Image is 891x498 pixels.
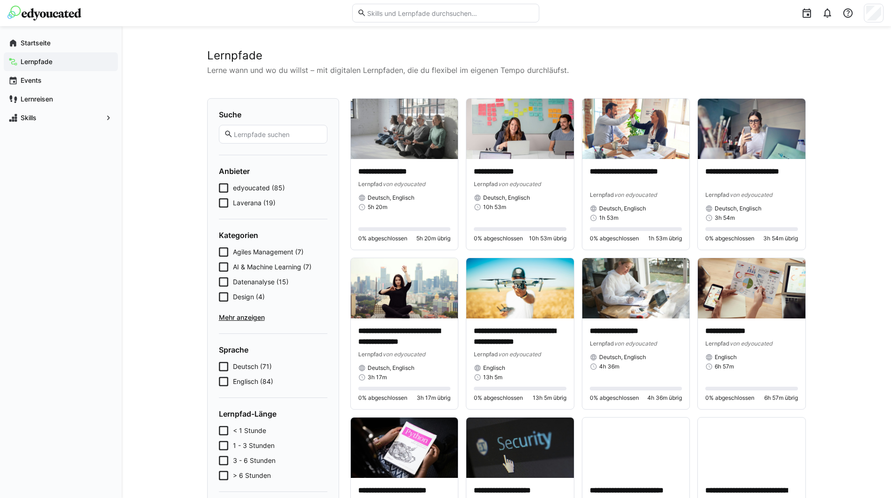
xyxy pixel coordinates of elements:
[368,194,414,202] span: Deutsch, Englisch
[351,418,458,478] img: image
[698,99,805,159] img: image
[483,203,506,211] span: 10h 53m
[529,235,566,242] span: 10h 53m übrig
[219,409,327,419] h4: Lernpfad-Länge
[207,49,806,63] h2: Lernpfade
[483,374,502,381] span: 13h 5m
[351,258,458,318] img: image
[599,363,619,370] span: 4h 36m
[483,364,505,372] span: Englisch
[233,198,275,208] span: Laverana (19)
[233,130,322,138] input: Lernpfade suchen
[466,258,574,318] img: image
[474,180,498,188] span: Lernpfad
[417,394,450,402] span: 3h 17m übrig
[366,9,534,17] input: Skills und Lernpfade durchsuchen…
[219,313,327,322] span: Mehr anzeigen
[233,377,273,386] span: Englisch (84)
[416,235,450,242] span: 5h 20m übrig
[647,394,682,402] span: 4h 36m übrig
[614,340,657,347] span: von edyoucated
[599,354,646,361] span: Deutsch, Englisch
[219,166,327,176] h4: Anbieter
[233,426,266,435] span: < 1 Stunde
[730,191,772,198] span: von edyoucated
[383,351,425,358] span: von edyoucated
[219,110,327,119] h4: Suche
[582,258,690,318] img: image
[498,180,541,188] span: von edyoucated
[705,235,754,242] span: 0% abgeschlossen
[351,99,458,159] img: image
[698,258,805,318] img: image
[474,394,523,402] span: 0% abgeschlossen
[764,394,798,402] span: 6h 57m übrig
[590,191,614,198] span: Lernpfad
[358,180,383,188] span: Lernpfad
[219,231,327,240] h4: Kategorien
[358,235,407,242] span: 0% abgeschlossen
[533,394,566,402] span: 13h 5m übrig
[705,191,730,198] span: Lernpfad
[233,292,265,302] span: Design (4)
[498,351,541,358] span: von edyoucated
[358,394,407,402] span: 0% abgeschlossen
[715,363,734,370] span: 6h 57m
[483,194,530,202] span: Deutsch, Englisch
[590,340,614,347] span: Lernpfad
[368,364,414,372] span: Deutsch, Englisch
[233,247,304,257] span: Agiles Management (7)
[705,394,754,402] span: 0% abgeschlossen
[233,277,289,287] span: Datenanalyse (15)
[233,456,275,465] span: 3 - 6 Stunden
[648,235,682,242] span: 1h 53m übrig
[599,214,618,222] span: 1h 53m
[233,362,272,371] span: Deutsch (71)
[466,418,574,478] img: image
[466,99,574,159] img: image
[219,345,327,354] h4: Sprache
[233,471,271,480] span: > 6 Stunden
[582,418,690,478] img: image
[705,340,730,347] span: Lernpfad
[383,180,425,188] span: von edyoucated
[582,99,690,159] img: image
[590,235,639,242] span: 0% abgeschlossen
[730,340,772,347] span: von edyoucated
[474,351,498,358] span: Lernpfad
[599,205,646,212] span: Deutsch, Englisch
[763,235,798,242] span: 3h 54m übrig
[715,205,761,212] span: Deutsch, Englisch
[614,191,657,198] span: von edyoucated
[233,441,275,450] span: 1 - 3 Stunden
[233,183,285,193] span: edyoucated (85)
[233,262,311,272] span: AI & Machine Learning (7)
[590,394,639,402] span: 0% abgeschlossen
[715,354,737,361] span: Englisch
[474,235,523,242] span: 0% abgeschlossen
[368,374,387,381] span: 3h 17m
[698,418,805,478] img: image
[207,65,806,76] p: Lerne wann und wo du willst – mit digitalen Lernpfaden, die du flexibel im eigenen Tempo durchläu...
[358,351,383,358] span: Lernpfad
[715,214,735,222] span: 3h 54m
[368,203,387,211] span: 5h 20m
